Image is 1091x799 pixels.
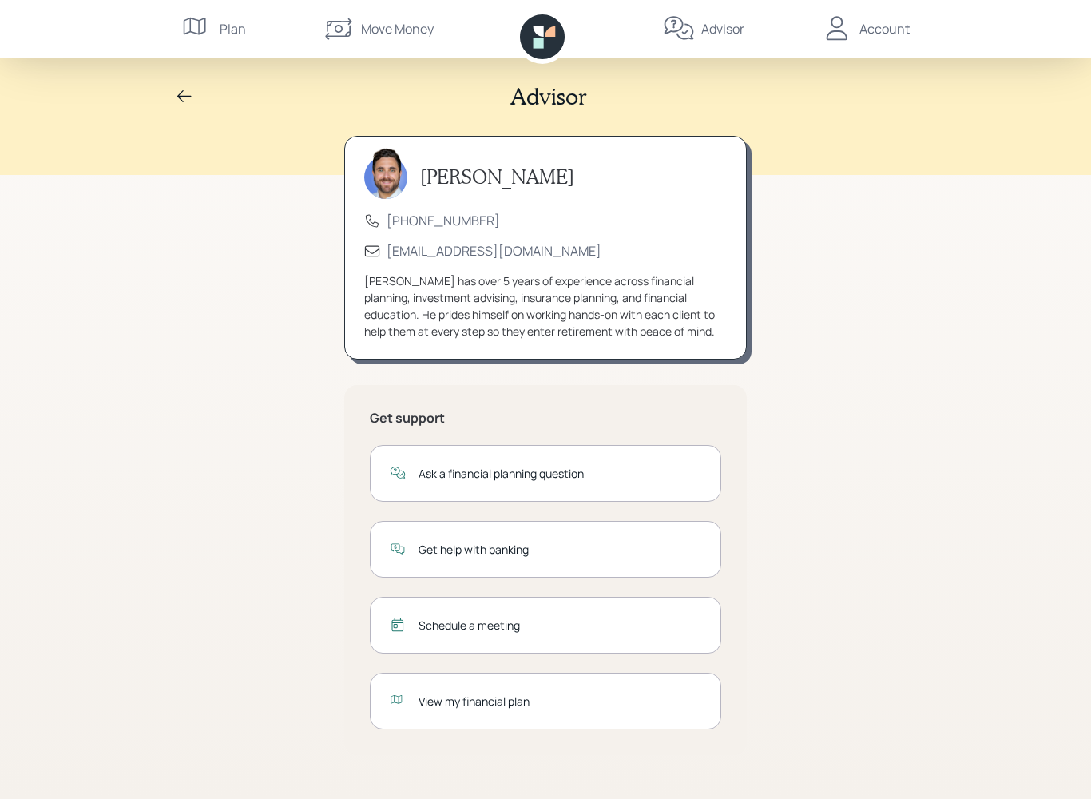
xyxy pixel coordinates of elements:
a: [EMAIL_ADDRESS][DOMAIN_NAME] [387,242,601,260]
div: Schedule a meeting [419,617,701,634]
div: Ask a financial planning question [419,465,701,482]
a: [PHONE_NUMBER] [387,212,500,229]
div: Plan [220,19,246,38]
h3: [PERSON_NAME] [420,165,574,189]
div: Move Money [361,19,434,38]
h2: Advisor [510,83,587,110]
div: [PERSON_NAME] has over 5 years of experience across financial planning, investment advising, insu... [364,272,727,340]
div: View my financial plan [419,693,701,710]
div: Advisor [701,19,744,38]
h5: Get support [370,411,721,426]
div: Get help with banking [419,541,701,558]
img: michael-russo-headshot.png [364,148,407,199]
div: Account [859,19,910,38]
